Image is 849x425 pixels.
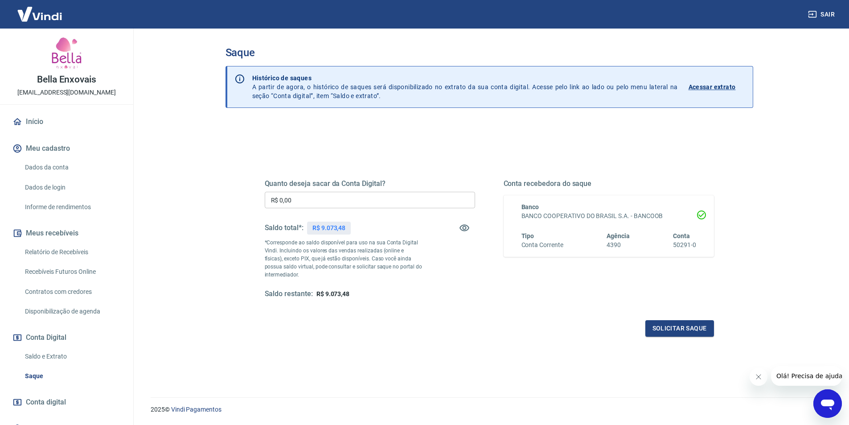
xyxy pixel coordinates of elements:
[673,240,696,250] h6: 50291-0
[171,406,221,413] a: Vindi Pagamentos
[11,392,123,412] a: Conta digital
[11,328,123,347] button: Conta Digital
[521,240,563,250] h6: Conta Corrente
[265,239,422,279] p: *Corresponde ao saldo disponível para uso na sua Conta Digital Vindi. Incluindo os valores das ve...
[813,389,842,418] iframe: Botão para abrir a janela de mensagens
[37,75,96,84] p: Bella Enxovais
[21,158,123,177] a: Dados da conta
[607,232,630,239] span: Agência
[265,289,313,299] h5: Saldo restante:
[312,223,345,233] p: R$ 9.073,48
[11,223,123,243] button: Meus recebíveis
[771,366,842,386] iframe: Mensagem da empresa
[265,223,304,232] h5: Saldo total*:
[11,0,69,28] img: Vindi
[5,6,75,13] span: Olá! Precisa de ajuda?
[689,74,746,100] a: Acessar extrato
[521,203,539,210] span: Banco
[17,88,116,97] p: [EMAIL_ADDRESS][DOMAIN_NAME]
[316,290,349,297] span: R$ 9.073,48
[521,232,534,239] span: Tipo
[689,83,736,91] p: Acessar extrato
[750,368,767,386] iframe: Fechar mensagem
[645,320,714,337] button: Solicitar saque
[21,243,123,261] a: Relatório de Recebíveis
[504,179,714,188] h5: Conta recebedora do saque
[252,74,678,83] p: Histórico de saques
[806,6,838,23] button: Sair
[226,46,753,59] h3: Saque
[673,232,690,239] span: Conta
[21,302,123,321] a: Disponibilização de agenda
[521,211,696,221] h6: BANCO COOPERATIVO DO BRASIL S.A. - BANCOOB
[607,240,630,250] h6: 4390
[49,36,85,71] img: 67e55a8b-72ef-4181-b8a6-10fe891f99bd.jpeg
[151,405,828,414] p: 2025 ©
[265,179,475,188] h5: Quanto deseja sacar da Conta Digital?
[11,112,123,132] a: Início
[21,178,123,197] a: Dados de login
[21,367,123,385] a: Saque
[21,347,123,366] a: Saldo e Extrato
[21,198,123,216] a: Informe de rendimentos
[21,263,123,281] a: Recebíveis Futuros Online
[21,283,123,301] a: Contratos com credores
[11,139,123,158] button: Meu cadastro
[252,74,678,100] p: A partir de agora, o histórico de saques será disponibilizado no extrato da sua conta digital. Ac...
[26,396,66,408] span: Conta digital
